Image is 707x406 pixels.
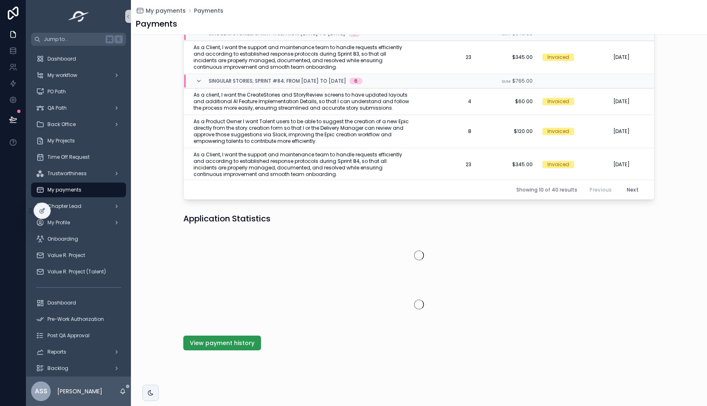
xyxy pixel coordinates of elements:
[136,18,177,29] h1: Payments
[47,268,106,275] span: Value R. Project (Talent)
[31,199,126,214] a: Chapter Lead
[31,264,126,279] a: Value R. Project (Talent)
[512,30,533,37] span: $345.00
[47,154,90,160] span: Time Off Request
[613,128,630,135] span: [DATE]
[26,46,131,377] div: scrollable content
[621,183,644,196] button: Next
[47,332,90,339] span: Post QA Approval
[47,236,78,242] span: Onboarding
[31,312,126,327] a: Pre-Work Authorization
[47,203,81,210] span: Chapter Lead
[194,151,410,178] span: As a Client, I want the support and maintenance team to handle requests efficiently and according...
[613,54,630,61] span: [DATE]
[47,105,67,111] span: QA Path
[31,68,126,83] a: My workflow
[115,36,122,43] span: K
[190,339,254,347] span: View payment history
[354,78,358,84] div: 6
[57,387,102,395] p: [PERSON_NAME]
[420,161,471,168] span: 23
[31,84,126,99] a: PO Path
[194,118,410,144] span: As a Product Owner I want Talent users to be able to suggest the creation of a new Epic directly ...
[613,98,630,105] span: [DATE]
[481,54,533,61] span: $345.00
[31,33,126,46] button: Jump to...K
[420,128,471,135] span: 8
[547,128,569,135] div: Invoiced
[47,365,68,372] span: Backlog
[31,215,126,230] a: My Profile
[502,31,511,36] small: Sum
[194,92,410,111] span: As a client, I want the CreateStories and StoryReview screens to have updated layouts and additio...
[31,133,126,148] a: My Projects
[146,7,186,15] span: My payments
[183,336,261,350] button: View payment history
[516,187,577,193] span: Showing 10 of 40 results
[547,54,569,61] div: Invoiced
[47,72,77,79] span: My workflow
[481,98,533,105] span: $60.00
[31,232,126,246] a: Onboarding
[136,7,186,15] a: My payments
[47,138,75,144] span: My Projects
[194,44,410,70] span: As a Client, I want the support and maintenance team to handle requests efficiently and according...
[209,78,346,84] span: Singular Stories; Sprint #84; From [DATE] to [DATE]
[47,170,87,177] span: Trustworthiness
[66,10,92,23] img: App logo
[194,7,223,15] a: Payments
[35,386,47,396] span: ASS
[31,361,126,376] a: Backlog
[481,161,533,168] span: $345.00
[183,213,270,224] h1: Application Statistics
[613,161,630,168] span: [DATE]
[31,101,126,115] a: QA Path
[47,187,81,193] span: My payments
[420,54,471,61] span: 23
[47,349,66,355] span: Reports
[31,150,126,165] a: Time Off Request
[420,98,471,105] span: 4
[47,300,76,306] span: Dashboard
[31,166,126,181] a: Trustworthiness
[47,56,76,62] span: Dashboard
[481,128,533,135] span: $120.00
[31,295,126,310] a: Dashboard
[47,121,76,128] span: Back Office
[31,117,126,132] a: Back Office
[31,248,126,263] a: Value R. Project
[47,316,104,323] span: Pre-Work Authorization
[31,345,126,359] a: Reports
[547,161,569,168] div: Invoiced
[47,88,66,95] span: PO Path
[47,252,85,259] span: Value R. Project
[31,52,126,66] a: Dashboard
[547,98,569,105] div: Invoiced
[502,79,511,84] small: Sum
[512,77,533,84] span: $765.00
[44,36,102,43] span: Jump to...
[47,219,70,226] span: My Profile
[31,183,126,197] a: My payments
[31,328,126,343] a: Post QA Approval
